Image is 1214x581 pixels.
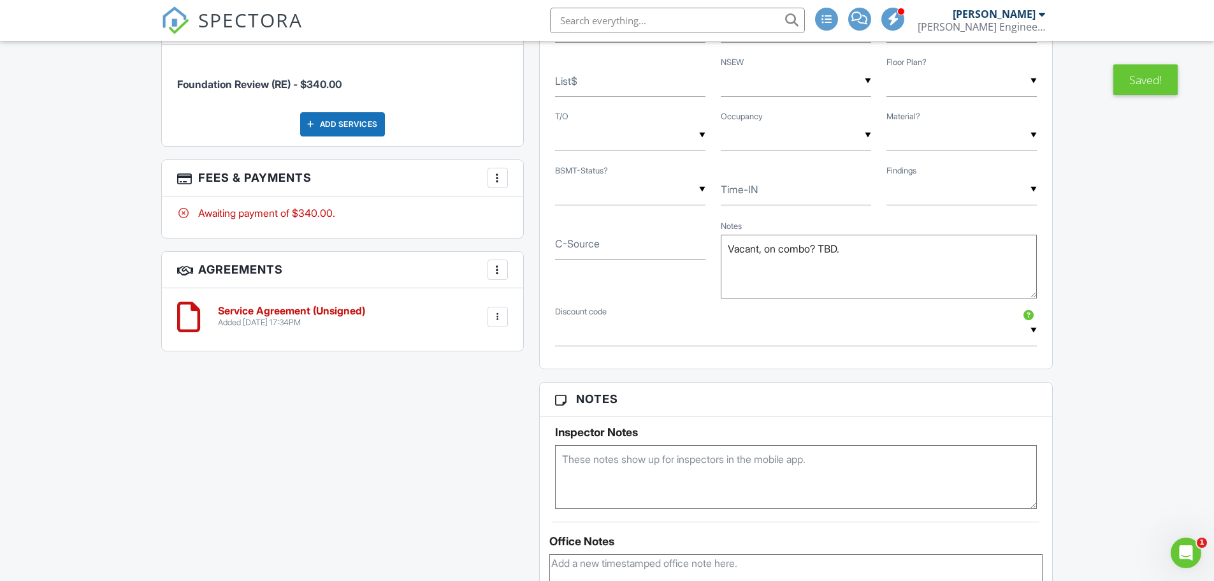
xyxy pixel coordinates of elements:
li: Service: Foundation Review (RE) [177,54,508,101]
label: Occupancy [721,111,763,122]
div: Office Notes [549,535,1043,548]
div: Added [DATE] 17:34PM [218,318,365,328]
label: C-Source [555,237,600,251]
label: Time-IN [721,182,758,196]
label: Floor Plan? [886,57,927,68]
a: Service Agreement (Unsigned) Added [DATE] 17:34PM [218,305,365,328]
label: Material? [886,111,920,122]
label: Notes [721,221,742,232]
h6: Service Agreement (Unsigned) [218,305,365,317]
input: List$ [555,66,705,97]
input: C-Source [555,228,705,260]
label: List$ [555,74,577,88]
label: T/O [555,111,568,122]
div: [PERSON_NAME] [953,8,1036,20]
div: Schroeder Engineering, LLC [918,20,1045,33]
h3: Agreements [162,252,523,288]
h3: Fees & Payments [162,160,523,196]
span: SPECTORA [198,6,303,33]
label: BSMT-Status? [555,165,608,177]
div: Add Services [300,112,385,136]
div: Saved! [1113,64,1178,95]
span: Foundation Review (RE) - $340.00 [177,78,342,91]
img: The Best Home Inspection Software - Spectora [161,6,189,34]
iframe: Intercom live chat [1171,538,1201,568]
input: Search everything... [550,8,805,33]
label: NSEW [721,57,744,68]
span: 1 [1197,538,1207,548]
textarea: Notes [721,235,1037,298]
label: Discount code [555,306,607,318]
h3: Notes [540,383,1053,416]
input: Time-IN [721,174,871,205]
h5: Inspector Notes [555,426,1037,439]
div: Awaiting payment of $340.00. [177,206,508,220]
a: SPECTORA [161,17,303,44]
label: Findings [886,165,916,177]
